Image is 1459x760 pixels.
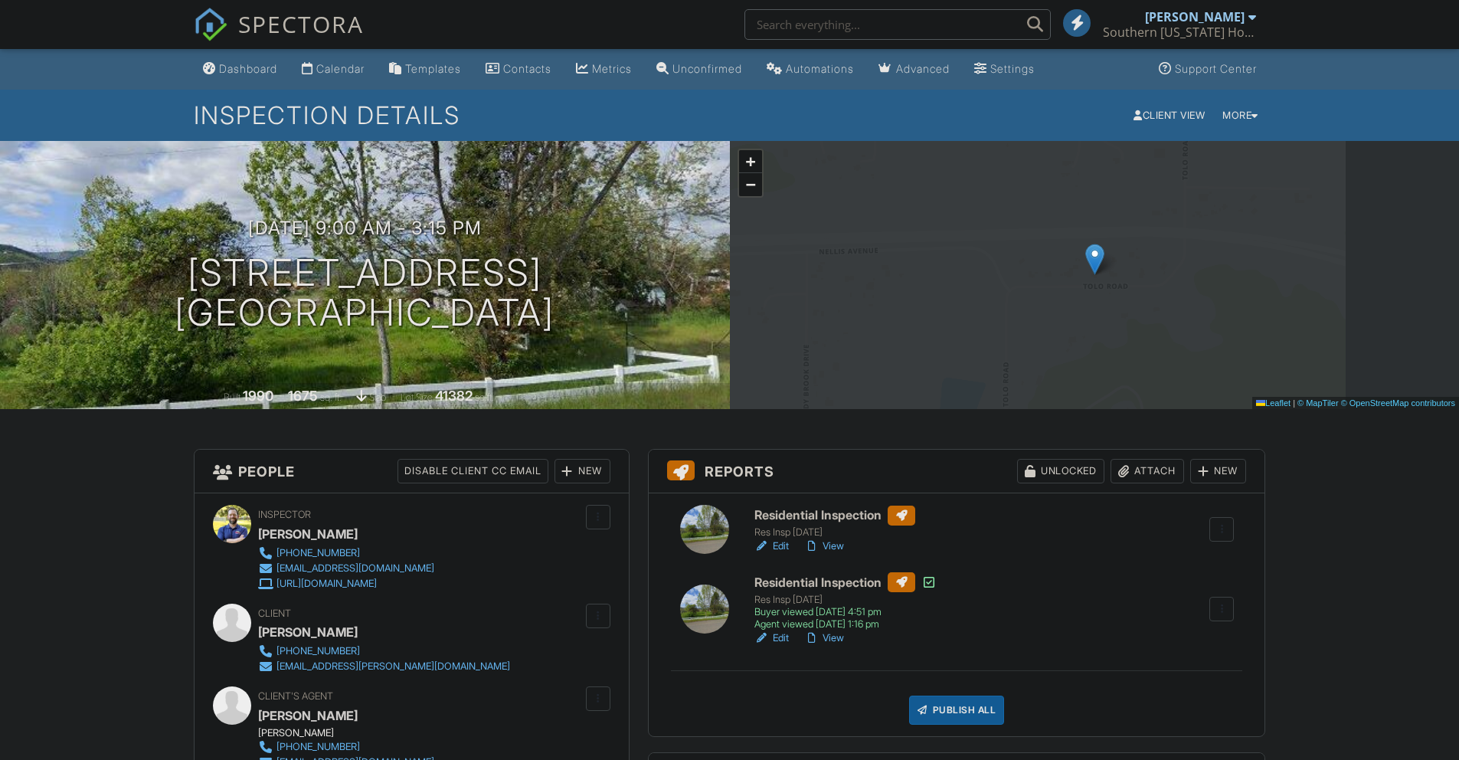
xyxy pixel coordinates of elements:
a: [PERSON_NAME] [258,704,358,727]
span: SPECTORA [238,8,364,40]
div: Client View [1127,106,1211,125]
div: New [554,459,610,483]
div: [PHONE_NUMBER] [276,547,360,559]
span: − [745,175,755,194]
div: Dashboard [219,62,277,75]
span: Lot Size [401,391,433,403]
div: 1990 [243,388,273,404]
h6: Residential Inspection [754,506,915,526]
div: Res Insp [DATE] [754,594,937,606]
div: [PERSON_NAME] [258,522,358,545]
img: The Best Home Inspection Software - Spectora [194,8,227,41]
div: Calendar [316,62,365,75]
a: Calendar [296,55,371,84]
span: Client's Agent [258,690,333,702]
div: Res Insp [DATE] [754,526,915,539]
a: Zoom in [739,150,762,173]
div: Automations [786,62,854,75]
div: [URL][DOMAIN_NAME] [276,578,377,590]
h3: [DATE] 9:00 am - 3:15 pm [248,218,482,238]
div: Southern Oregon Home Inspections [1103,25,1256,40]
a: Zoom out [739,173,762,196]
a: SPECTORA [194,21,364,53]
h3: People [195,450,629,493]
a: [PHONE_NUMBER] [258,545,434,561]
a: Templates [383,55,467,84]
a: Support Center [1153,55,1263,84]
span: + [745,152,755,171]
a: Automations (Basic) [761,55,860,84]
h1: [STREET_ADDRESS] [GEOGRAPHIC_DATA] [175,253,554,334]
a: Advanced [872,55,956,84]
div: [EMAIL_ADDRESS][DOMAIN_NAME] [276,562,434,575]
span: Client [258,608,291,619]
div: Unconfirmed [672,62,742,75]
a: Settings [968,55,1041,84]
h1: Inspection Details [194,102,1266,129]
a: [PHONE_NUMBER] [258,739,434,755]
a: View [804,631,844,646]
span: slab [369,391,386,403]
div: [PHONE_NUMBER] [276,741,360,753]
div: Attach [1111,459,1184,483]
span: | [1293,398,1295,408]
div: Advanced [896,62,950,75]
a: [EMAIL_ADDRESS][PERSON_NAME][DOMAIN_NAME] [258,659,510,674]
div: New [1190,459,1246,483]
a: Dashboard [197,55,283,84]
div: Metrics [592,62,632,75]
a: View [804,539,844,554]
a: Client View [1126,109,1215,120]
span: Built [224,391,240,403]
div: Templates [405,62,461,75]
span: Inspector [258,509,311,520]
a: [URL][DOMAIN_NAME] [258,576,434,591]
h6: Residential Inspection [754,572,937,592]
div: Contacts [503,62,551,75]
a: © MapTiler [1297,398,1339,408]
div: Publish All [909,696,1005,725]
a: Edit [754,631,789,646]
span: sq. ft. [320,391,342,403]
div: Agent viewed [DATE] 1:16 pm [754,618,937,631]
div: More [1216,106,1264,125]
a: [PHONE_NUMBER] [258,644,510,659]
a: Leaflet [1256,398,1291,408]
input: Search everything... [744,9,1051,40]
div: Unlocked [1017,459,1104,483]
a: Residential Inspection Res Insp [DATE] [754,506,915,539]
a: [EMAIL_ADDRESS][DOMAIN_NAME] [258,561,434,576]
h3: Reports [649,450,1265,493]
div: [EMAIL_ADDRESS][PERSON_NAME][DOMAIN_NAME] [276,660,510,673]
div: [PHONE_NUMBER] [276,645,360,657]
div: [PERSON_NAME] [258,727,447,739]
a: Metrics [570,55,638,84]
a: Unconfirmed [650,55,748,84]
div: 1675 [288,388,318,404]
div: Buyer viewed [DATE] 4:51 pm [754,606,937,618]
span: sq.ft. [475,391,494,403]
div: [PERSON_NAME] [1145,9,1245,25]
div: Support Center [1175,62,1257,75]
div: Settings [990,62,1035,75]
div: Disable Client CC Email [397,459,548,483]
div: [PERSON_NAME] [258,621,358,644]
a: Residential Inspection Res Insp [DATE] Buyer viewed [DATE] 4:51 pm Agent viewed [DATE] 1:16 pm [754,572,937,631]
a: Edit [754,539,789,554]
a: Contacts [479,55,558,84]
div: 41382 [435,388,473,404]
a: © OpenStreetMap contributors [1341,398,1455,408]
img: Marker [1085,244,1104,275]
